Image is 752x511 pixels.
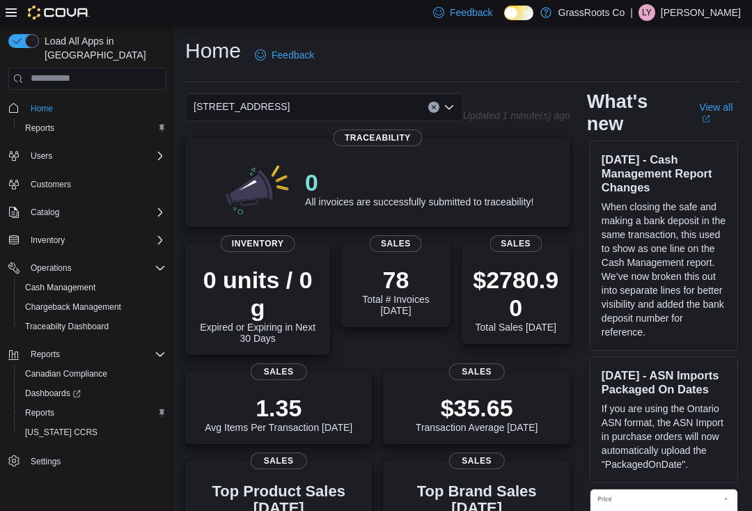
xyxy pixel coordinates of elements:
[587,91,682,135] h2: What's new
[473,266,559,322] p: $2780.90
[221,235,295,252] span: Inventory
[444,102,455,113] button: Open list of options
[14,118,171,138] button: Reports
[185,37,241,65] h1: Home
[19,318,166,335] span: Traceabilty Dashboard
[31,103,53,114] span: Home
[639,4,655,21] div: Lillian Yensen
[196,266,319,344] div: Expired or Expiring in Next 30 Days
[428,102,439,113] button: Clear input
[661,4,741,21] p: [PERSON_NAME]
[25,282,95,293] span: Cash Management
[25,346,166,363] span: Reports
[352,266,439,294] p: 78
[3,146,171,166] button: Users
[25,388,81,399] span: Dashboards
[31,150,52,162] span: Users
[25,148,58,164] button: Users
[19,120,166,136] span: Reports
[25,100,58,117] a: Home
[25,204,166,221] span: Catalog
[272,48,314,62] span: Feedback
[334,129,422,146] span: Traceability
[25,175,166,193] span: Customers
[448,363,505,380] span: Sales
[602,402,726,471] p: If you are using the Ontario ASN format, the ASN Import in purchase orders will now automatically...
[602,152,726,194] h3: [DATE] - Cash Management Report Changes
[699,102,741,124] a: View allExternal link
[305,168,533,196] p: 0
[221,160,294,216] img: 0
[25,453,66,470] a: Settings
[3,230,171,250] button: Inventory
[504,6,533,20] input: Dark Mode
[25,176,77,193] a: Customers
[14,364,171,384] button: Canadian Compliance
[3,203,171,222] button: Catalog
[25,232,166,249] span: Inventory
[19,279,166,296] span: Cash Management
[3,345,171,364] button: Reports
[602,200,726,339] p: When closing the safe and making a bank deposit in the same transaction, this used to show as one...
[19,424,103,441] a: [US_STATE] CCRS
[14,403,171,423] button: Reports
[25,368,107,379] span: Canadian Compliance
[25,321,109,332] span: Traceabilty Dashboard
[31,207,59,218] span: Catalog
[602,368,726,396] h3: [DATE] - ASN Imports Packaged On Dates
[14,384,171,403] a: Dashboards
[39,34,166,62] span: Load All Apps in [GEOGRAPHIC_DATA]
[19,404,166,421] span: Reports
[416,394,538,433] div: Transaction Average [DATE]
[249,41,320,69] a: Feedback
[25,427,97,438] span: [US_STATE] CCRS
[3,450,171,471] button: Settings
[558,4,625,21] p: GrassRoots Co
[642,4,652,21] span: LY
[416,394,538,422] p: $35.65
[450,6,492,19] span: Feedback
[25,301,121,313] span: Chargeback Management
[3,98,171,118] button: Home
[25,232,70,249] button: Inventory
[8,93,166,508] nav: Complex example
[25,148,166,164] span: Users
[14,423,171,442] button: [US_STATE] CCRS
[463,110,570,121] p: Updated 1 minute(s) ago
[31,349,60,360] span: Reports
[205,394,352,422] p: 1.35
[19,385,166,402] span: Dashboards
[19,385,86,402] a: Dashboards
[251,363,307,380] span: Sales
[19,299,166,315] span: Chargeback Management
[251,453,307,469] span: Sales
[31,262,72,274] span: Operations
[14,317,171,336] button: Traceabilty Dashboard
[3,258,171,278] button: Operations
[19,365,113,382] a: Canadian Compliance
[25,100,166,117] span: Home
[370,235,422,252] span: Sales
[205,394,352,433] div: Avg Items Per Transaction [DATE]
[19,120,60,136] a: Reports
[19,299,127,315] a: Chargeback Management
[305,168,533,207] div: All invoices are successfully submitted to traceability!
[473,266,559,333] div: Total Sales [DATE]
[448,453,505,469] span: Sales
[31,235,65,246] span: Inventory
[14,278,171,297] button: Cash Management
[489,235,542,252] span: Sales
[14,297,171,317] button: Chargeback Management
[28,6,90,19] img: Cova
[352,266,439,316] div: Total # Invoices [DATE]
[19,365,166,382] span: Canadian Compliance
[25,260,77,276] button: Operations
[702,115,710,123] svg: External link
[504,20,505,21] span: Dark Mode
[194,98,290,115] span: [STREET_ADDRESS]
[31,179,71,190] span: Customers
[19,279,101,296] a: Cash Management
[630,4,633,21] p: |
[25,260,166,276] span: Operations
[25,346,65,363] button: Reports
